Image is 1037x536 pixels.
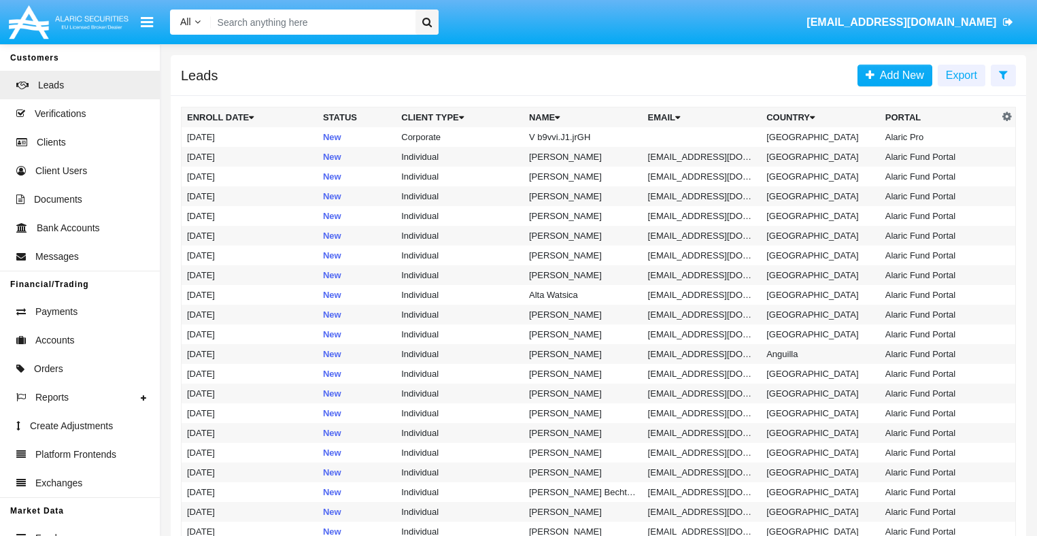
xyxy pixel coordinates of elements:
[524,285,643,305] td: Alta Watsica
[643,384,762,403] td: [EMAIL_ADDRESS][DOMAIN_NAME]
[318,403,396,423] td: New
[643,265,762,285] td: [EMAIL_ADDRESS][DOMAIN_NAME]
[643,305,762,324] td: [EMAIL_ADDRESS][DOMAIN_NAME]
[880,344,999,364] td: Alaric Fund Portal
[38,78,64,93] span: Leads
[7,2,131,42] img: Logo image
[524,423,643,443] td: [PERSON_NAME]
[35,107,86,121] span: Verifications
[37,221,100,235] span: Bank Accounts
[643,324,762,344] td: [EMAIL_ADDRESS][DOMAIN_NAME]
[170,15,211,29] a: All
[643,423,762,443] td: [EMAIL_ADDRESS][DOMAIN_NAME]
[318,482,396,502] td: New
[761,324,880,344] td: [GEOGRAPHIC_DATA]
[761,147,880,167] td: [GEOGRAPHIC_DATA]
[396,502,524,522] td: Individual
[524,265,643,285] td: [PERSON_NAME]
[524,443,643,463] td: [PERSON_NAME]
[857,65,932,86] a: Add New
[396,403,524,423] td: Individual
[182,384,318,403] td: [DATE]
[761,443,880,463] td: [GEOGRAPHIC_DATA]
[761,364,880,384] td: [GEOGRAPHIC_DATA]
[182,226,318,246] td: [DATE]
[35,448,116,462] span: Platform Frontends
[761,246,880,265] td: [GEOGRAPHIC_DATA]
[211,10,411,35] input: Search
[761,127,880,147] td: [GEOGRAPHIC_DATA]
[35,476,82,490] span: Exchanges
[396,482,524,502] td: Individual
[761,423,880,443] td: [GEOGRAPHIC_DATA]
[182,403,318,423] td: [DATE]
[396,147,524,167] td: Individual
[182,463,318,482] td: [DATE]
[761,107,880,128] th: Country
[761,384,880,403] td: [GEOGRAPHIC_DATA]
[35,305,78,319] span: Payments
[35,164,87,178] span: Client Users
[396,384,524,403] td: Individual
[318,463,396,482] td: New
[874,69,924,81] span: Add New
[880,167,999,186] td: Alaric Fund Portal
[880,324,999,344] td: Alaric Fund Portal
[880,226,999,246] td: Alaric Fund Portal
[524,107,643,128] th: Name
[182,324,318,344] td: [DATE]
[761,265,880,285] td: [GEOGRAPHIC_DATA]
[880,364,999,384] td: Alaric Fund Portal
[880,107,999,128] th: Portal
[182,364,318,384] td: [DATE]
[643,186,762,206] td: [EMAIL_ADDRESS][DOMAIN_NAME]
[643,285,762,305] td: [EMAIL_ADDRESS][DOMAIN_NAME]
[318,127,396,147] td: New
[318,285,396,305] td: New
[35,390,69,405] span: Reports
[643,226,762,246] td: [EMAIL_ADDRESS][DOMAIN_NAME]
[524,186,643,206] td: [PERSON_NAME]
[524,226,643,246] td: [PERSON_NAME]
[524,344,643,364] td: [PERSON_NAME]
[318,502,396,522] td: New
[182,206,318,226] td: [DATE]
[318,107,396,128] th: Status
[182,305,318,324] td: [DATE]
[396,364,524,384] td: Individual
[524,147,643,167] td: [PERSON_NAME]
[318,344,396,364] td: New
[524,463,643,482] td: [PERSON_NAME]
[396,423,524,443] td: Individual
[643,344,762,364] td: [EMAIL_ADDRESS][DOMAIN_NAME]
[396,206,524,226] td: Individual
[318,364,396,384] td: New
[396,463,524,482] td: Individual
[318,167,396,186] td: New
[643,482,762,502] td: [EMAIL_ADDRESS][DOMAIN_NAME]
[182,482,318,502] td: [DATE]
[761,403,880,423] td: [GEOGRAPHIC_DATA]
[318,226,396,246] td: New
[643,147,762,167] td: [EMAIL_ADDRESS][DOMAIN_NAME]
[643,502,762,522] td: [EMAIL_ADDRESS][DOMAIN_NAME]
[643,443,762,463] td: [EMAIL_ADDRESS][DOMAIN_NAME]
[318,147,396,167] td: New
[524,127,643,147] td: V b9vvi.J1.jrGH
[524,206,643,226] td: [PERSON_NAME]
[761,186,880,206] td: [GEOGRAPHIC_DATA]
[396,107,524,128] th: Client Type
[761,502,880,522] td: [GEOGRAPHIC_DATA]
[35,250,79,264] span: Messages
[880,147,999,167] td: Alaric Fund Portal
[880,265,999,285] td: Alaric Fund Portal
[182,107,318,128] th: Enroll Date
[643,167,762,186] td: [EMAIL_ADDRESS][DOMAIN_NAME]
[880,403,999,423] td: Alaric Fund Portal
[880,423,999,443] td: Alaric Fund Portal
[880,502,999,522] td: Alaric Fund Portal
[396,285,524,305] td: Individual
[761,305,880,324] td: [GEOGRAPHIC_DATA]
[761,206,880,226] td: [GEOGRAPHIC_DATA]
[34,362,63,376] span: Orders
